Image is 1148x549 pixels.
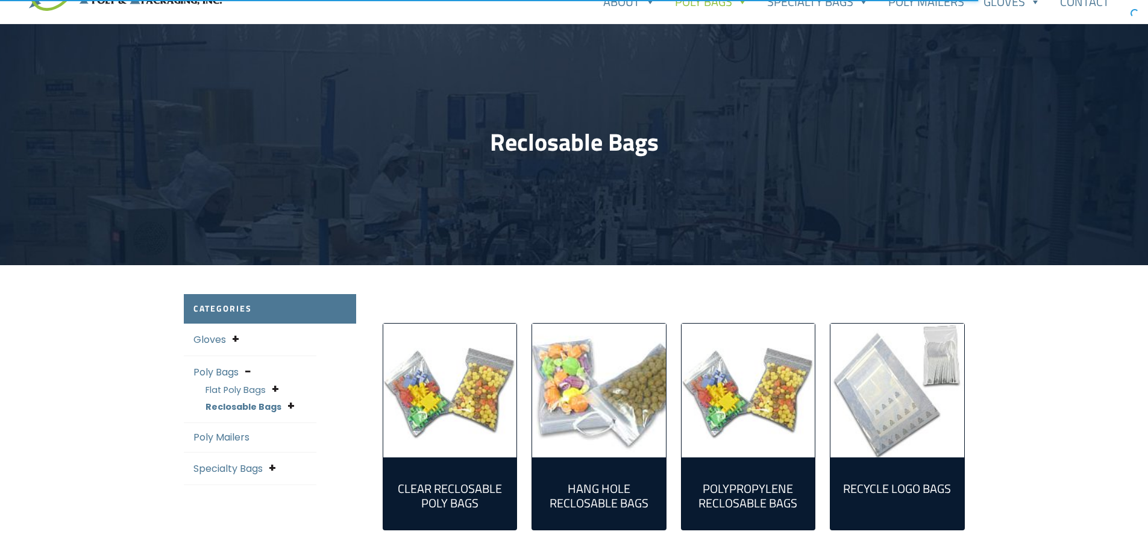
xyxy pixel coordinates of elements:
[184,128,965,157] h1: Reclosable Bags
[542,467,656,520] a: Visit product category Hang Hole Reclosable Bags
[830,324,964,457] a: Visit product category Recycle Logo Bags
[205,384,266,396] a: Flat Poly Bags
[542,482,656,510] h2: Hang Hole Reclosable Bags
[830,324,964,457] img: Recycle Logo Bags
[193,365,239,379] a: Poly Bags
[691,482,806,510] h2: Polypropylene Reclosable Bags
[840,482,955,496] h2: Recycle Logo Bags
[193,462,263,475] a: Specialty Bags
[193,430,249,444] a: Poly Mailers
[840,467,955,506] a: Visit product category Recycle Logo Bags
[532,324,666,457] img: Hang Hole Reclosable Bags
[383,324,517,457] a: Visit product category Clear Reclosable Poly Bags
[205,401,281,413] a: Reclosable Bags
[691,467,806,520] a: Visit product category Polypropylene Reclosable Bags
[393,482,507,510] h2: Clear Reclosable Poly Bags
[682,324,815,457] img: Polypropylene Reclosable Bags
[383,324,517,457] img: Clear Reclosable Poly Bags
[682,324,815,457] a: Visit product category Polypropylene Reclosable Bags
[184,294,356,324] h2: Categories
[393,467,507,520] a: Visit product category Clear Reclosable Poly Bags
[193,333,226,347] a: Gloves
[532,324,666,457] a: Visit product category Hang Hole Reclosable Bags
